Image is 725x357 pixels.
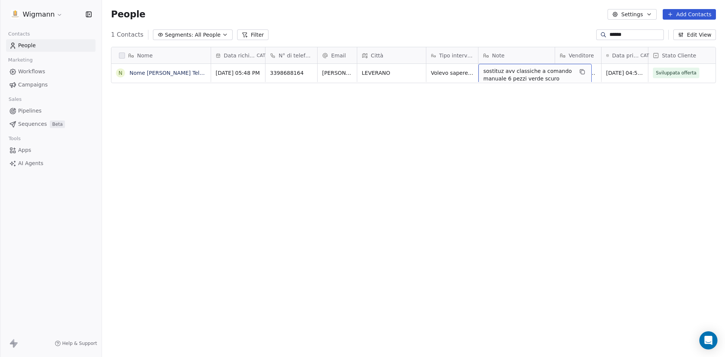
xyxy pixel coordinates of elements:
[569,52,594,59] span: Venditore
[5,28,33,40] span: Contacts
[371,52,383,59] span: Città
[18,68,45,76] span: Workflows
[6,65,96,78] a: Workflows
[6,39,96,52] a: People
[119,69,122,77] div: N
[137,52,153,59] span: Nome
[50,121,65,128] span: Beta
[606,69,643,77] span: [DATE] 04:51 PM
[111,64,211,343] div: grid
[439,52,474,59] span: Tipo intervento
[492,52,504,59] span: Note
[195,31,221,39] span: All People
[656,69,696,77] span: Sviluppata offerta
[237,29,268,40] button: Filter
[5,133,24,144] span: Tools
[23,9,55,19] span: Wigmann
[9,8,64,21] button: Wigmann
[257,53,265,59] span: CAT
[648,47,718,63] div: Stato Cliente
[483,67,573,97] span: sostituz avv classiche a comando manuale 6 pezzi verde scuro casa indipendente - mando mess per m...
[560,69,597,77] span: [PERSON_NAME]
[555,47,601,63] div: Venditore
[608,9,656,20] button: Settings
[362,69,421,77] span: LEVERANO
[431,69,474,77] span: Volevo sapere se trattate tapparelle
[699,331,717,349] div: Open Intercom Messenger
[18,120,47,128] span: Sequences
[6,144,96,156] a: Apps
[6,79,96,91] a: Campaigns
[5,94,25,105] span: Sales
[662,52,696,59] span: Stato Cliente
[322,69,352,77] span: [PERSON_NAME][EMAIL_ADDRESS][DOMAIN_NAME]
[111,30,143,39] span: 1 Contacts
[211,47,265,63] div: Data richiestaCAT
[331,52,346,59] span: Email
[5,54,36,66] span: Marketing
[11,10,20,19] img: 1630668995401.jpeg
[478,47,555,63] div: Note
[6,157,96,170] a: AI Agents
[270,69,313,77] span: 3398688164
[673,29,716,40] button: Edit View
[111,47,211,63] div: Nome
[318,47,357,63] div: Email
[62,340,97,346] span: Help & Support
[6,118,96,130] a: SequencesBeta
[18,146,31,154] span: Apps
[165,31,193,39] span: Segments:
[6,105,96,117] a: Pipelines
[111,9,145,20] span: People
[612,52,639,59] span: Data primo contatto
[426,47,478,63] div: Tipo intervento
[224,52,255,59] span: Data richiesta
[279,52,313,59] span: N° di telefono
[640,53,649,59] span: CAT
[18,81,48,89] span: Campaigns
[265,47,317,63] div: N° di telefono
[18,42,36,49] span: People
[663,9,716,20] button: Add Contacts
[216,69,261,77] span: [DATE] 05:48 PM
[18,159,43,167] span: AI Agents
[602,47,648,63] div: Data primo contattoCAT
[357,47,426,63] div: Città
[18,107,42,115] span: Pipelines
[55,340,97,346] a: Help & Support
